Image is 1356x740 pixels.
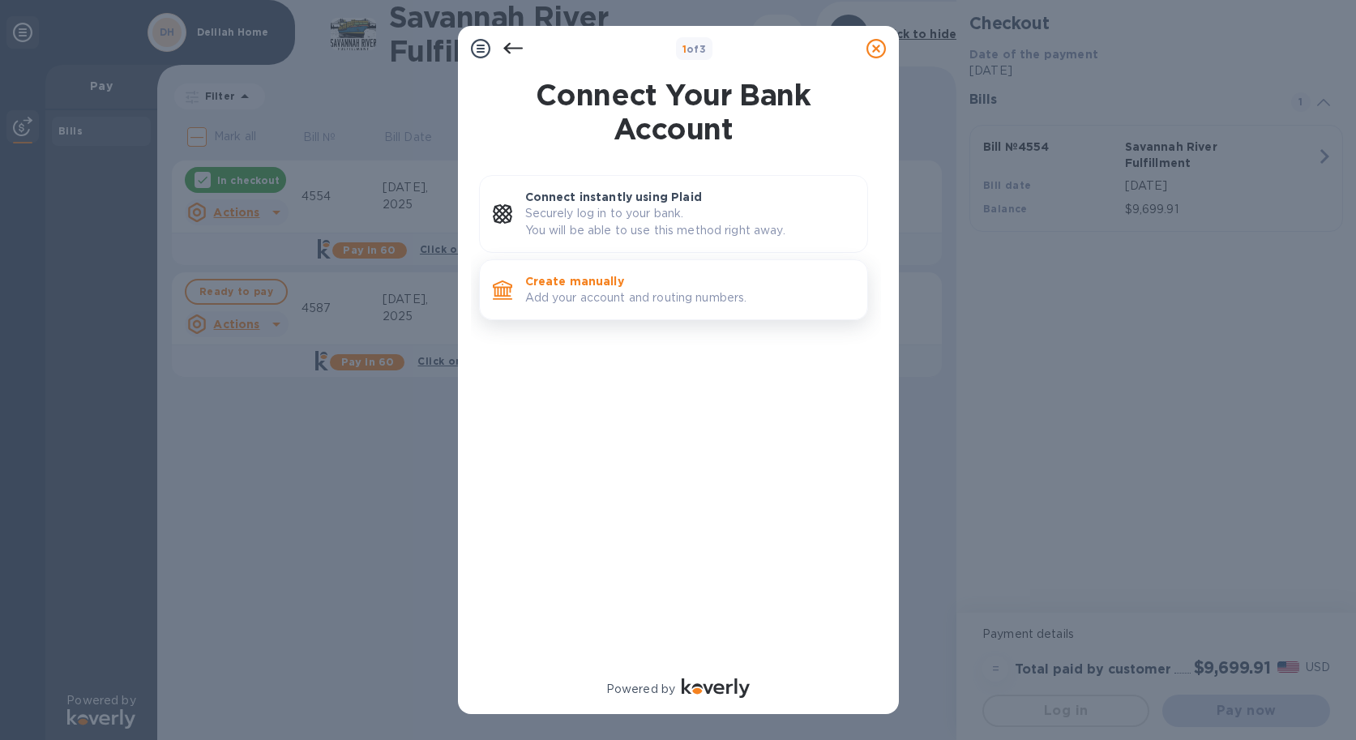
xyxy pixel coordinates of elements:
h1: Connect Your Bank Account [473,78,875,146]
p: Add your account and routing numbers. [525,289,854,306]
p: Securely log in to your bank. You will be able to use this method right away. [525,205,854,239]
p: Powered by [606,681,675,698]
span: 1 [682,43,687,55]
b: of 3 [682,43,707,55]
p: Create manually [525,273,854,289]
p: Connect instantly using Plaid [525,189,854,205]
img: Logo [682,678,750,698]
